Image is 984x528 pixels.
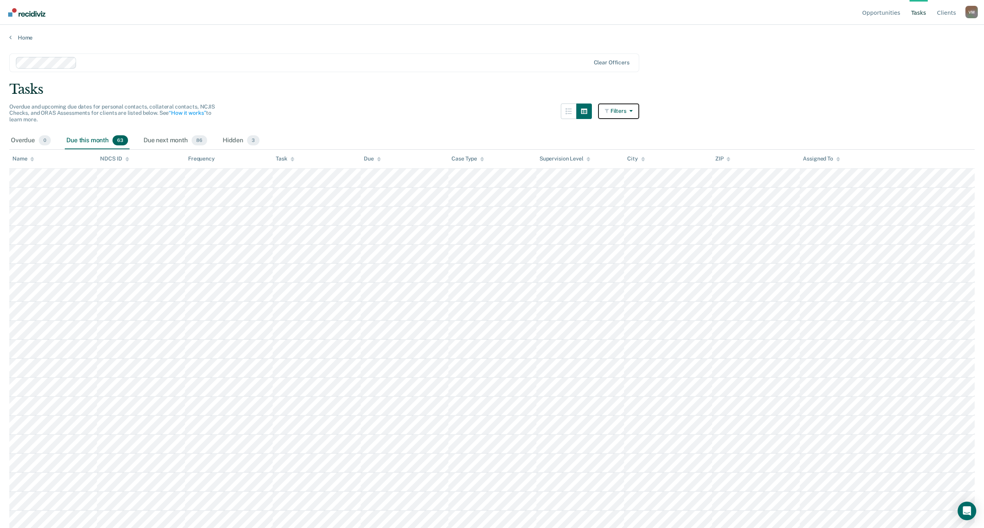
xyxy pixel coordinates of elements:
button: Profile dropdown button [965,6,978,18]
div: Hidden3 [221,132,261,149]
span: 63 [112,135,128,145]
div: Case Type [451,155,484,162]
button: Filters [598,104,639,119]
a: Home [9,34,975,41]
div: City [627,155,645,162]
div: ZIP [715,155,731,162]
div: Open Intercom Messenger [958,502,976,520]
span: Overdue and upcoming due dates for personal contacts, collateral contacts, NCJIS Checks, and ORAS... [9,104,215,123]
img: Recidiviz [8,8,45,17]
div: Frequency [188,155,215,162]
div: Overdue0 [9,132,52,149]
span: 86 [192,135,207,145]
div: Clear officers [594,59,629,66]
div: Name [12,155,34,162]
div: NDCS ID [100,155,129,162]
span: 3 [247,135,259,145]
div: Supervision Level [540,155,590,162]
span: 0 [39,135,51,145]
div: Due [364,155,381,162]
div: Task [276,155,294,162]
div: V M [965,6,978,18]
div: Tasks [9,81,975,97]
a: “How it works” [169,110,206,116]
div: Due next month86 [142,132,209,149]
div: Due this month63 [65,132,130,149]
div: Assigned To [803,155,840,162]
